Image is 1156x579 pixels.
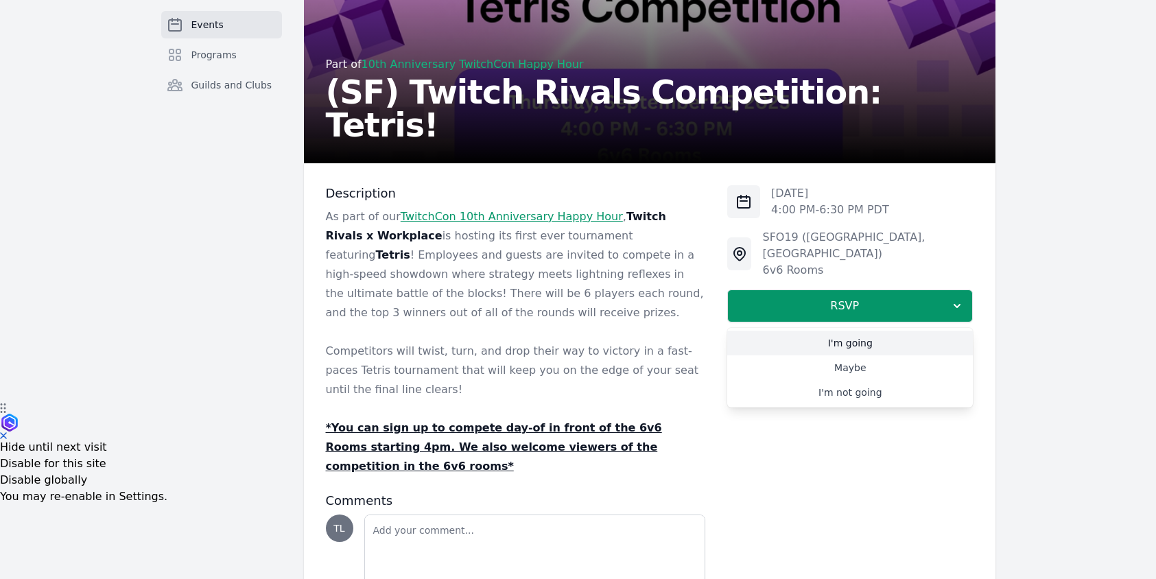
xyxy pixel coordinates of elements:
h3: Description [326,185,706,202]
a: Guilds and Clubs [161,71,282,99]
div: Part of [326,56,974,73]
h2: (SF) Twitch Rivals Competition: Tetris! [326,75,974,141]
a: Programs [161,41,282,69]
span: Events [191,18,224,32]
u: *You can sign up to compete day-of in front of the 6v6 Rooms starting 4pm. We also welcome viewer... [326,421,662,473]
p: As part of our , is hosting its first ever tournament featuring ! Employees and guests are invite... [326,207,706,322]
button: RSVP [727,289,973,322]
a: Events [161,11,282,38]
span: RSVP [739,298,950,314]
a: TwitchCon 10th Anniversary Happy Hour [401,210,623,223]
p: Competitors will twist, turn, and drop their way to victory in a fast-paces Tetris tournament tha... [326,342,706,399]
div: 6v6 Rooms [762,262,973,279]
a: Maybe [727,355,973,380]
a: 10th Anniversary TwitchCon Happy Hour [362,58,584,71]
p: [DATE] [771,185,889,202]
div: RSVP [727,328,973,407]
span: Programs [191,48,237,62]
p: 4:00 PM - 6:30 PM PDT [771,202,889,218]
div: SFO19 ([GEOGRAPHIC_DATA], [GEOGRAPHIC_DATA]) [762,229,973,262]
h3: Comments [326,493,706,509]
span: TL [333,523,344,533]
span: Guilds and Clubs [191,78,272,92]
nav: Sidebar [161,11,282,121]
a: I'm not going [727,380,973,405]
strong: Tetris [376,248,410,261]
a: I'm going [727,331,973,355]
